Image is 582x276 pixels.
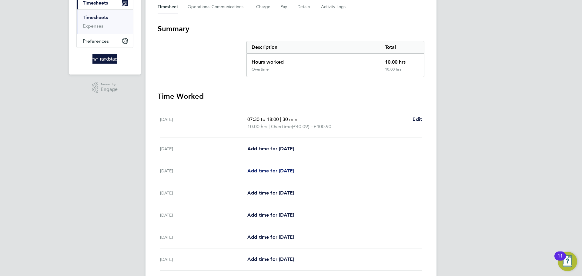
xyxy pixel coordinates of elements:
[83,15,108,20] a: Timesheets
[247,167,294,175] a: Add time for [DATE]
[160,211,247,219] div: [DATE]
[92,82,118,93] a: Powered byEngage
[247,54,380,67] div: Hours worked
[557,256,563,264] div: 11
[247,124,267,129] span: 10.00 hrs
[269,124,270,129] span: |
[283,116,297,122] span: 30 min
[558,252,577,271] button: Open Resource Center, 11 new notifications
[246,41,424,77] div: Summary
[101,87,118,92] span: Engage
[77,9,133,34] div: Timesheets
[292,124,314,129] span: (£40.09) =
[247,116,279,122] span: 07:30 to 18:00
[247,256,294,263] a: Add time for [DATE]
[83,38,109,44] span: Preferences
[160,234,247,241] div: [DATE]
[77,34,133,48] button: Preferences
[247,234,294,240] span: Add time for [DATE]
[158,24,424,34] h3: Summary
[76,54,133,64] a: Go to home page
[380,54,424,67] div: 10.00 hrs
[160,116,247,130] div: [DATE]
[247,212,294,218] span: Add time for [DATE]
[83,23,103,29] a: Expenses
[160,256,247,263] div: [DATE]
[413,116,422,123] a: Edit
[252,67,269,72] div: Overtime
[92,54,118,64] img: randstad-logo-retina.png
[247,189,294,197] a: Add time for [DATE]
[101,82,118,87] span: Powered by
[280,116,281,122] span: |
[158,91,424,101] h3: Time Worked
[247,190,294,196] span: Add time for [DATE]
[380,41,424,53] div: Total
[247,211,294,219] a: Add time for [DATE]
[247,234,294,241] a: Add time for [DATE]
[314,124,331,129] span: £400.90
[247,256,294,262] span: Add time for [DATE]
[271,123,292,130] span: Overtime
[247,41,380,53] div: Description
[247,145,294,152] a: Add time for [DATE]
[160,167,247,175] div: [DATE]
[160,145,247,152] div: [DATE]
[413,116,422,122] span: Edit
[247,146,294,151] span: Add time for [DATE]
[380,67,424,77] div: 10.00 hrs
[247,168,294,174] span: Add time for [DATE]
[160,189,247,197] div: [DATE]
